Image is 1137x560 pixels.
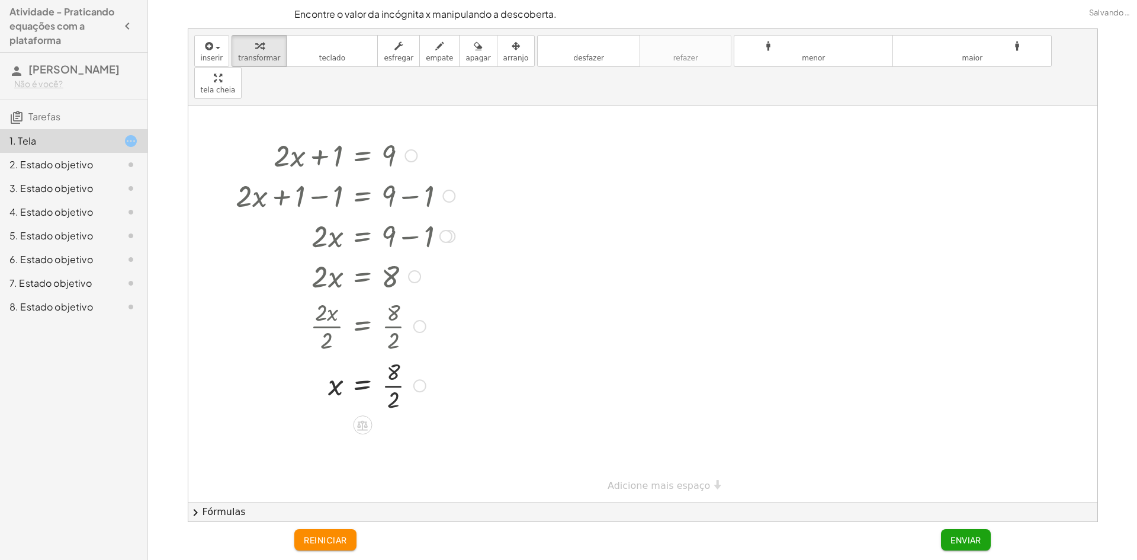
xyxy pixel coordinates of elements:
[802,54,825,62] font: menor
[124,158,138,172] i: Task not started.
[294,8,557,20] font: Encontre o valor da incógnita x manipulando a descoberta.
[734,35,893,67] button: formato_tamanhomenor
[640,35,731,67] button: refazerrefazer
[353,415,372,434] div: Apply the same math to both sides of the equation
[124,252,138,267] i: Task not started.
[124,300,138,314] i: Task not started.
[9,206,93,218] font: 4. Estado objetivo
[419,35,460,67] button: empate
[9,300,93,313] font: 8. Estado objetivo
[537,35,640,67] button: desfazerdesfazer
[9,182,93,194] font: 3. Estado objetivo
[9,158,93,171] font: 2. Estado objetivo
[892,35,1052,67] button: formato_tamanhomaior
[503,54,529,62] font: arranjo
[9,253,93,265] font: 6. Estado objetivo
[203,506,246,517] font: Fórmulas
[188,503,1097,521] button: chevron_rightFórmulas
[962,54,982,62] font: maior
[124,181,138,196] i: Task not started.
[608,480,710,491] font: Adicione mais espaço
[950,535,981,545] font: Enviar
[293,40,371,52] font: teclado
[9,277,92,289] font: 7. Estado objetivo
[124,229,138,243] i: Task not started.
[9,135,36,147] font: 1. Tela
[194,35,230,67] button: inserir
[28,62,120,76] font: [PERSON_NAME]
[899,40,1045,52] font: formato_tamanho
[28,110,60,123] font: Tarefas
[459,35,497,67] button: apagar
[740,40,887,52] font: formato_tamanho
[201,86,236,94] font: tela cheia
[9,5,114,46] font: Atividade - Praticando equações com a plataforma
[188,505,203,520] span: chevron_right
[232,35,287,67] button: transformar
[9,229,93,242] font: 5. Estado objetivo
[544,40,634,52] font: desfazer
[294,529,356,551] button: reiniciar
[201,54,223,62] font: inserir
[124,276,138,290] i: Task not started.
[426,54,453,62] font: empate
[286,35,378,67] button: tecladoteclado
[384,54,413,62] font: esfregar
[1089,8,1130,17] font: Salvando…
[497,35,535,67] button: arranjo
[14,78,63,89] font: Não é você?
[646,40,725,52] font: refazer
[574,54,604,62] font: desfazer
[673,54,698,62] font: refazer
[377,35,420,67] button: esfregar
[941,529,991,551] button: Enviar
[304,535,346,545] font: reiniciar
[465,54,490,62] font: apagar
[124,205,138,219] i: Task not started.
[238,54,280,62] font: transformar
[124,134,138,148] i: Task started.
[194,67,242,99] button: tela cheia
[319,54,345,62] font: teclado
